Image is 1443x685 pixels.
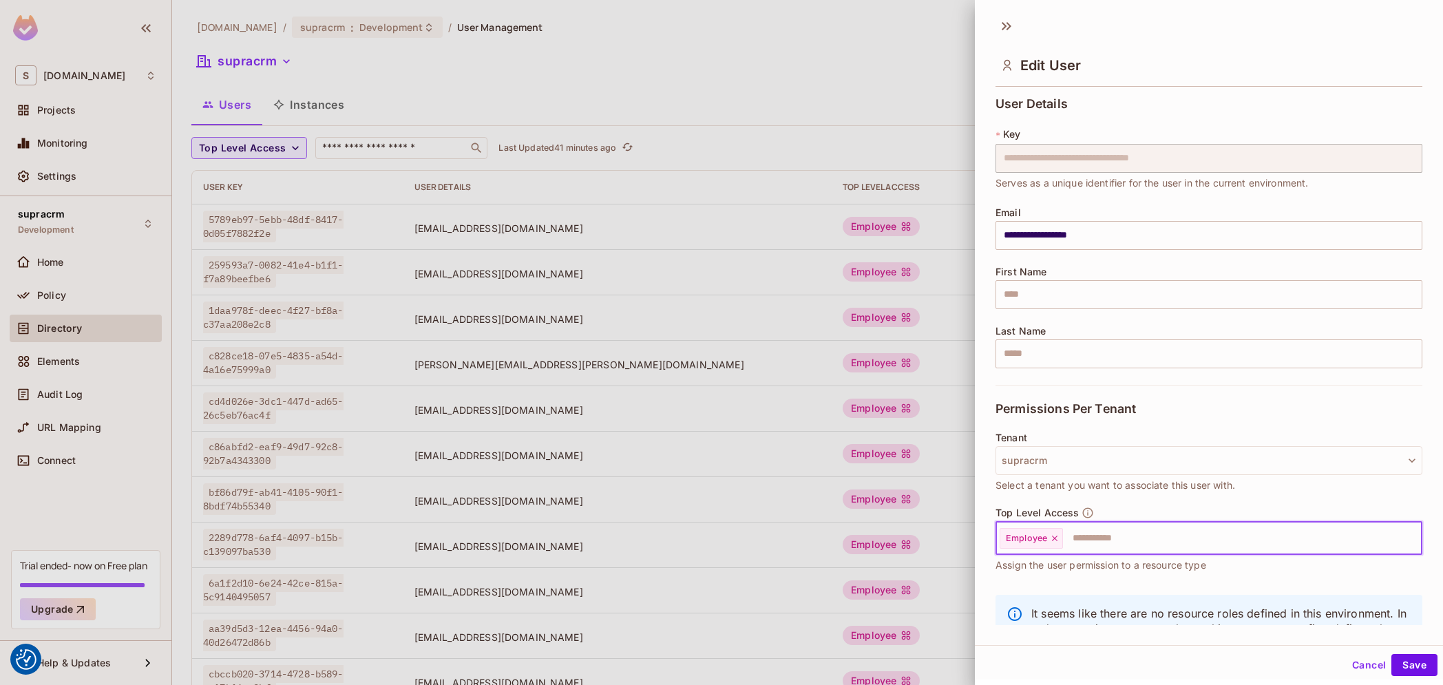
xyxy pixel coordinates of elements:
span: First Name [996,266,1047,277]
span: Assign the user permission to a resource type [996,558,1206,573]
button: supracrm [996,446,1422,475]
p: It seems like there are no resource roles defined in this environment. In order to assign resourc... [1031,606,1411,651]
span: Edit User [1020,57,1081,74]
button: Cancel [1347,654,1391,676]
span: Key [1003,129,1020,140]
span: Top Level Access [996,507,1079,518]
button: Open [1415,536,1418,539]
span: Serves as a unique identifier for the user in the current environment. [996,176,1309,191]
div: Employee [1000,528,1063,549]
span: Employee [1006,533,1047,544]
span: Permissions Per Tenant [996,402,1136,416]
span: Last Name [996,326,1046,337]
span: User Details [996,97,1068,111]
span: Select a tenant you want to associate this user with. [996,478,1235,493]
img: Revisit consent button [16,649,36,670]
button: Save [1391,654,1437,676]
span: Tenant [996,432,1027,443]
span: Email [996,207,1021,218]
button: Consent Preferences [16,649,36,670]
